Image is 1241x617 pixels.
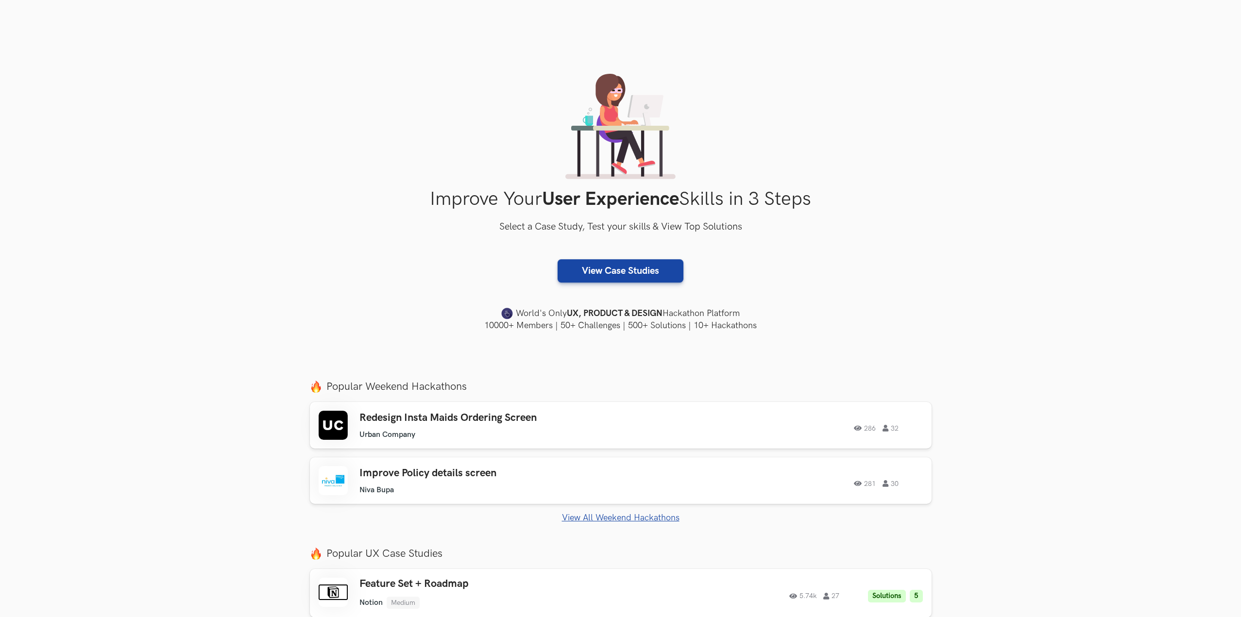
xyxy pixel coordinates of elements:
[565,74,676,179] img: lady working on laptop
[854,425,876,432] span: 286
[359,485,394,495] li: Niva Bupa
[310,513,932,523] a: View All Weekend Hackathons
[558,259,683,283] a: View Case Studies
[310,307,932,320] h4: World's Only Hackathon Platform
[567,307,663,320] strong: UX, PRODUCT & DESIGN
[310,319,932,332] h4: 10000+ Members | 50+ Challenges | 500+ Solutions | 10+ Hackathons
[868,590,906,603] li: Solutions
[310,548,322,560] img: fire.png
[359,430,415,439] li: Urban Company
[359,412,635,424] h3: Redesign Insta Maids Ordering Screen
[310,381,322,393] img: fire.png
[789,593,816,600] span: 5.74k
[501,307,513,320] img: uxhack-favicon-image.png
[310,569,932,617] a: Feature Set + Roadmap Notion Medium 5.74k 27 Solutions 5
[910,590,923,603] li: 5
[883,480,899,487] span: 30
[310,380,932,393] label: Popular Weekend Hackathons
[854,480,876,487] span: 281
[310,402,932,449] a: Redesign Insta Maids Ordering Screen Urban Company 286 32
[387,597,420,609] li: Medium
[542,188,679,211] strong: User Experience
[823,593,839,600] span: 27
[310,188,932,211] h1: Improve Your Skills in 3 Steps
[310,547,932,560] label: Popular UX Case Studies
[310,457,932,504] a: Improve Policy details screen Niva Bupa 281 30
[359,578,635,590] h3: Feature Set + Roadmap
[359,467,635,480] h3: Improve Policy details screen
[883,425,899,432] span: 32
[310,219,932,235] h3: Select a Case Study, Test your skills & View Top Solutions
[359,598,383,607] li: Notion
